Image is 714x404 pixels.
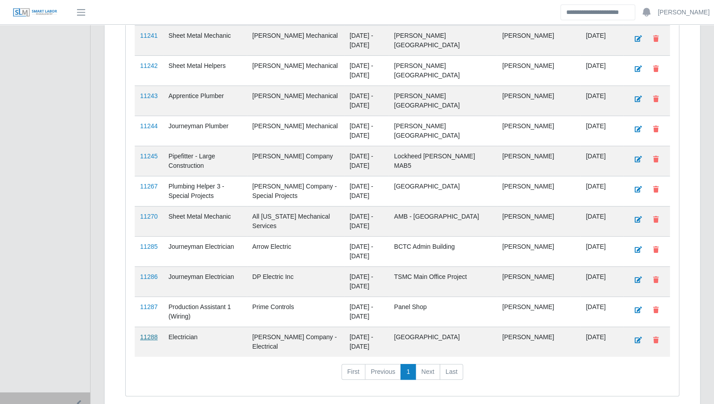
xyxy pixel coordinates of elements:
[163,176,247,206] td: Plumbing Helper 3 - Special Projects
[580,25,623,55] td: [DATE]
[247,266,344,296] td: DP Electric Inc
[247,296,344,327] td: Prime Controls
[163,236,247,266] td: Journeyman Electrician
[389,327,497,357] td: [GEOGRAPHIC_DATA]
[344,266,389,296] td: [DATE] - [DATE]
[389,55,497,85] td: [PERSON_NAME][GEOGRAPHIC_DATA]
[389,266,497,296] td: TSMC Main Office Project
[140,183,158,190] a: 11267
[140,243,158,250] a: 11285
[140,153,158,160] a: 11245
[497,85,581,116] td: [PERSON_NAME]
[247,206,344,236] td: All [US_STATE] Mechanical Services
[247,55,344,85] td: [PERSON_NAME] Mechanical
[163,327,247,357] td: Electrician
[580,85,623,116] td: [DATE]
[344,296,389,327] td: [DATE] - [DATE]
[658,8,709,17] a: [PERSON_NAME]
[344,116,389,146] td: [DATE] - [DATE]
[163,296,247,327] td: Production Assistant 1 (Wiring)
[163,55,247,85] td: Sheet Metal Helpers
[140,273,158,280] a: 11286
[344,206,389,236] td: [DATE] - [DATE]
[163,116,247,146] td: Journeyman Plumber
[580,266,623,296] td: [DATE]
[497,206,581,236] td: [PERSON_NAME]
[140,333,158,341] a: 11288
[344,236,389,266] td: [DATE] - [DATE]
[497,236,581,266] td: [PERSON_NAME]
[497,266,581,296] td: [PERSON_NAME]
[140,122,158,130] a: 11244
[247,327,344,357] td: [PERSON_NAME] Company - Electrical
[140,32,158,39] a: 11241
[497,327,581,357] td: [PERSON_NAME]
[389,296,497,327] td: Panel Shop
[497,25,581,55] td: [PERSON_NAME]
[140,92,158,99] a: 11243
[140,62,158,69] a: 11242
[497,176,581,206] td: [PERSON_NAME]
[344,176,389,206] td: [DATE] - [DATE]
[389,146,497,176] td: Lockheed [PERSON_NAME] MAB5
[389,236,497,266] td: BCTC Admin Building
[497,116,581,146] td: [PERSON_NAME]
[580,206,623,236] td: [DATE]
[497,55,581,85] td: [PERSON_NAME]
[344,327,389,357] td: [DATE] - [DATE]
[344,146,389,176] td: [DATE] - [DATE]
[13,8,58,18] img: SLM Logo
[163,85,247,116] td: Apprentice Plumber
[247,116,344,146] td: [PERSON_NAME] Mechanical
[389,85,497,116] td: [PERSON_NAME][GEOGRAPHIC_DATA]
[497,296,581,327] td: [PERSON_NAME]
[580,236,623,266] td: [DATE]
[247,176,344,206] td: [PERSON_NAME] Company - Special Projects
[247,85,344,116] td: [PERSON_NAME] Mechanical
[580,55,623,85] td: [DATE]
[163,266,247,296] td: Journeyman Electrician
[163,25,247,55] td: Sheet Metal Mechanic
[580,146,623,176] td: [DATE]
[389,176,497,206] td: [GEOGRAPHIC_DATA]
[497,146,581,176] td: [PERSON_NAME]
[580,176,623,206] td: [DATE]
[135,364,670,387] nav: pagination
[389,25,497,55] td: [PERSON_NAME][GEOGRAPHIC_DATA]
[580,327,623,357] td: [DATE]
[344,25,389,55] td: [DATE] - [DATE]
[389,206,497,236] td: AMB - [GEOGRAPHIC_DATA]
[344,85,389,116] td: [DATE] - [DATE]
[580,116,623,146] td: [DATE]
[247,236,344,266] td: Arrow Electric
[163,206,247,236] td: Sheet Metal Mechanic
[400,364,416,380] a: 1
[140,213,158,220] a: 11270
[140,303,158,310] a: 11287
[580,296,623,327] td: [DATE]
[247,146,344,176] td: [PERSON_NAME] Company
[344,55,389,85] td: [DATE] - [DATE]
[163,146,247,176] td: Pipefitter - Large Construction
[247,25,344,55] td: [PERSON_NAME] Mechanical
[560,4,635,20] input: Search
[389,116,497,146] td: [PERSON_NAME][GEOGRAPHIC_DATA]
